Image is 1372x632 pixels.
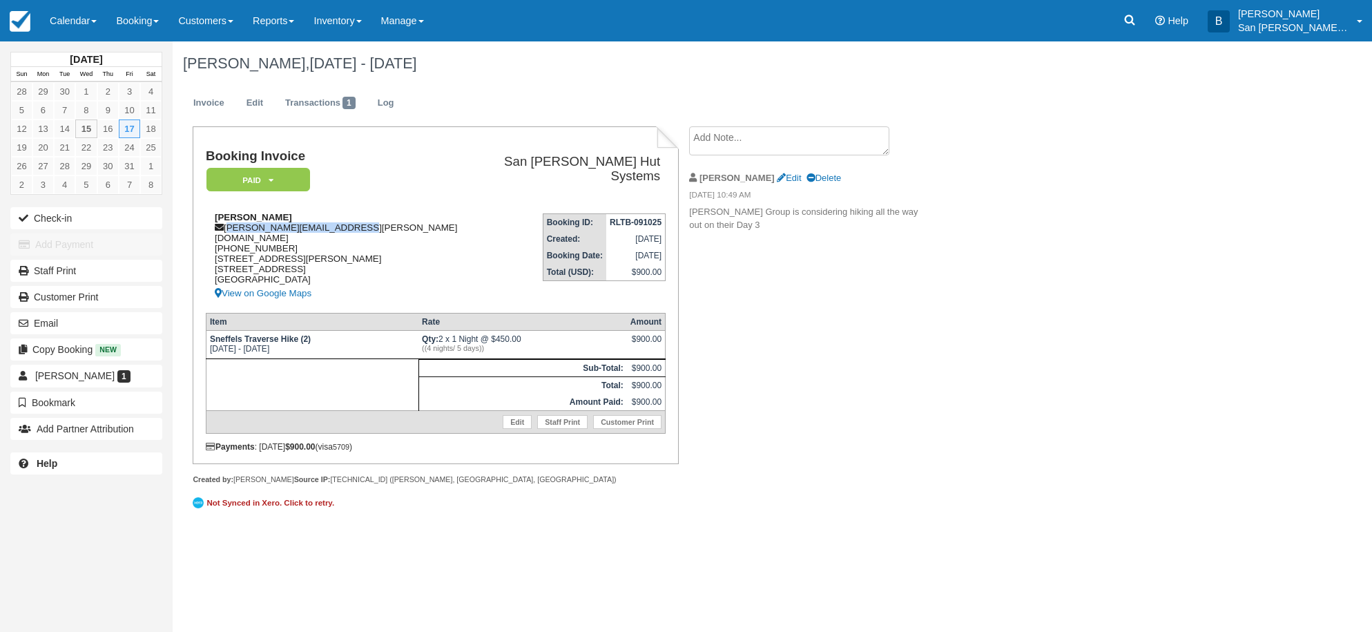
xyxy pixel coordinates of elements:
button: Check-in [10,207,162,229]
a: 4 [54,175,75,194]
th: Sun [11,67,32,82]
span: 1 [342,97,356,109]
th: Fri [119,67,140,82]
span: [PERSON_NAME] [35,370,115,381]
th: Created: [543,231,606,247]
th: Wed [75,67,97,82]
a: Transactions1 [275,90,366,117]
a: 5 [11,101,32,119]
button: Add Partner Attribution [10,418,162,440]
b: Help [37,458,57,469]
p: [PERSON_NAME] [1238,7,1349,21]
a: Edit [777,173,801,183]
th: Thu [97,67,119,82]
a: 3 [32,175,54,194]
th: Tue [54,67,75,82]
th: Sat [140,67,162,82]
td: 2 x 1 Night @ $450.00 [418,330,627,358]
a: 31 [119,157,140,175]
td: [DATE] [606,231,666,247]
p: San [PERSON_NAME] Hut Systems [1238,21,1349,35]
th: Amount Paid: [418,394,627,411]
span: 1 [117,370,131,383]
a: [PERSON_NAME] 1 [10,365,162,387]
h1: [PERSON_NAME], [183,55,1191,72]
em: Paid [206,168,310,192]
td: $900.00 [627,394,666,411]
a: 23 [97,138,119,157]
a: 30 [97,157,119,175]
a: 6 [97,175,119,194]
a: 1 [75,82,97,101]
button: Bookmark [10,392,162,414]
a: 9 [97,101,119,119]
a: 2 [11,175,32,194]
td: [DATE] - [DATE] [206,330,418,358]
a: 20 [32,138,54,157]
strong: Created by: [193,475,233,483]
span: New [95,344,121,356]
strong: RLTB-091025 [610,218,661,227]
a: 10 [119,101,140,119]
th: Total (USD): [543,264,606,281]
a: Help [10,452,162,475]
a: 4 [140,82,162,101]
a: View on Google Maps [215,285,473,302]
a: 29 [32,82,54,101]
p: [PERSON_NAME] Group is considering hiking all the way out on their Day 3 [689,206,922,231]
div: $900.00 [630,334,661,355]
a: Staff Print [537,415,588,429]
span: Help [1168,15,1188,26]
th: Mon [32,67,54,82]
img: checkfront-main-nav-mini-logo.png [10,11,30,32]
a: 15 [75,119,97,138]
a: 12 [11,119,32,138]
a: 17 [119,119,140,138]
a: Log [367,90,405,117]
th: Booking ID: [543,214,606,231]
a: 5 [75,175,97,194]
strong: Sneffels Traverse Hike (2) [210,334,311,344]
strong: Qty [422,334,438,344]
a: 27 [32,157,54,175]
div: : [DATE] (visa ) [206,442,666,452]
strong: Payments [206,442,255,452]
td: [DATE] [606,247,666,264]
div: B [1208,10,1230,32]
i: Help [1155,16,1165,26]
a: 21 [54,138,75,157]
small: 5709 [333,443,349,451]
th: Booking Date: [543,247,606,264]
div: [PERSON_NAME][EMAIL_ADDRESS][PERSON_NAME][DOMAIN_NAME] [PHONE_NUMBER] [STREET_ADDRESS][PERSON_NAM... [206,212,473,302]
a: 26 [11,157,32,175]
a: 8 [140,175,162,194]
a: 13 [32,119,54,138]
td: $900.00 [606,264,666,281]
a: 14 [54,119,75,138]
button: Email [10,312,162,334]
a: Staff Print [10,260,162,282]
a: 7 [54,101,75,119]
a: 30 [54,82,75,101]
a: 18 [140,119,162,138]
a: Delete [806,173,841,183]
a: Customer Print [593,415,661,429]
a: Customer Print [10,286,162,308]
a: 28 [54,157,75,175]
a: Paid [206,167,305,193]
a: 25 [140,138,162,157]
a: Edit [236,90,273,117]
a: 22 [75,138,97,157]
em: [DATE] 10:49 AM [689,189,922,204]
a: 8 [75,101,97,119]
a: 2 [97,82,119,101]
strong: [PERSON_NAME] [699,173,775,183]
td: $900.00 [627,359,666,376]
a: Not Synced in Xero. Click to retry. [193,495,338,510]
button: Add Payment [10,233,162,256]
a: 28 [11,82,32,101]
em: ((4 nights/ 5 days)) [422,344,624,352]
th: Amount [627,313,666,330]
th: Rate [418,313,627,330]
strong: [PERSON_NAME] [215,212,292,222]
